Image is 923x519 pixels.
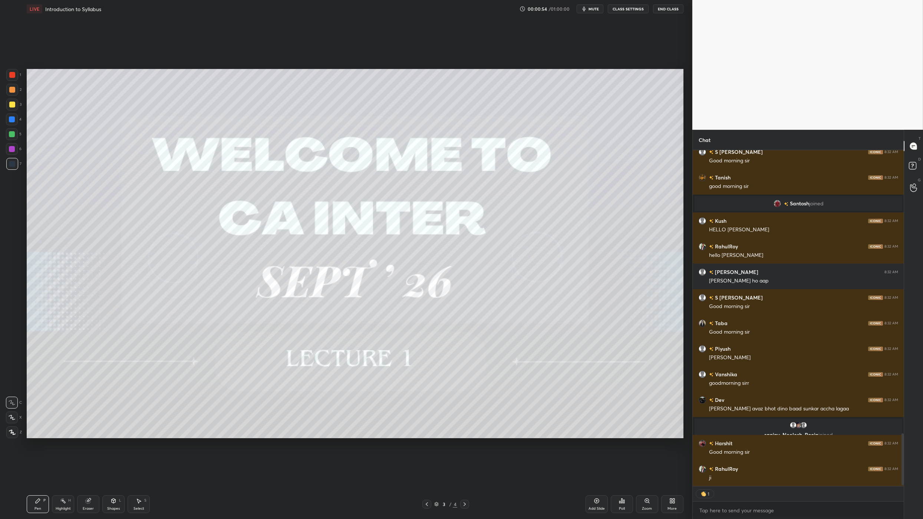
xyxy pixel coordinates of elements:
div: Good morning sir [709,157,898,165]
img: 3 [699,440,706,447]
div: Zoom [642,507,652,510]
img: default.png [699,371,706,378]
img: df0255e7a91d462bba73da8c2d80ef16.jpg [699,243,706,250]
div: 8:32 AM [884,441,898,446]
div: Shapes [107,507,120,510]
p: Chat [693,130,716,150]
div: [PERSON_NAME] avaz bhot dino baad sunkar accha lagaa [709,405,898,413]
img: df0255e7a91d462bba73da8c2d80ef16.jpg [699,465,706,473]
span: mute [589,6,599,11]
img: iconic-dark.1390631f.png [868,219,883,223]
div: 4 [6,113,22,125]
div: Good morning sir [709,303,898,310]
div: [PERSON_NAME] ho aap [709,277,898,285]
div: Select [133,507,144,510]
h6: [PERSON_NAME] [713,268,758,276]
img: no-rating-badge.077c3623.svg [709,373,713,377]
img: iconic-dark.1390631f.png [868,467,883,471]
div: Good morning sir [709,449,898,456]
h6: Piyush [713,345,731,353]
div: Good morning sir [709,328,898,336]
img: iconic-dark.1390631f.png [868,175,883,180]
img: iconic-dark.1390631f.png [868,372,883,377]
div: 8:32 AM [884,467,898,471]
img: default.png [699,345,706,353]
img: iconic-dark.1390631f.png [868,244,883,249]
div: 2 [6,84,22,96]
img: clapping_hands.png [700,490,707,497]
img: default.png [800,422,807,429]
img: no-rating-badge.077c3623.svg [709,296,713,300]
img: no-rating-badge.077c3623.svg [709,150,713,154]
div: Highlight [56,507,71,510]
div: Poll [619,507,625,510]
img: no-rating-badge.077c3623.svg [709,442,713,446]
div: 8:32 AM [884,321,898,325]
div: More [667,507,677,510]
img: 9e793ab6f7fe440b9e6a95e3c07347fb.99683906_3 [795,422,802,429]
h6: Vanshika [713,370,737,378]
img: no-rating-badge.077c3623.svg [709,347,713,351]
img: iconic-dark.1390631f.png [868,441,883,446]
img: iconic-dark.1390631f.png [868,150,883,154]
p: G [918,177,921,183]
h6: S [PERSON_NAME] [713,148,763,156]
img: no-rating-badge.077c3623.svg [709,321,713,325]
img: no-rating-badge.077c3623.svg [709,245,713,249]
button: mute [577,4,603,13]
img: iconic-dark.1390631f.png [868,321,883,325]
img: default.png [699,294,706,301]
h6: Kush [713,217,726,225]
img: no-rating-badge.077c3623.svg [709,219,713,223]
div: LIVE [27,4,42,13]
div: 8:32 AM [884,295,898,300]
h6: Taba [713,319,728,327]
div: X [6,411,22,423]
div: Z [6,426,22,438]
div: / [449,502,451,506]
span: Santosh [790,201,809,206]
img: a99e5da843404c039fddecc69d71fac8.jpg [699,320,706,327]
div: Pen [34,507,41,510]
button: End Class [653,4,683,13]
img: default.png [699,148,706,156]
div: 5 [6,128,22,140]
div: P [43,499,46,502]
div: C [6,397,22,409]
button: CLASS SETTINGS [608,4,649,13]
div: 8:32 AM [884,175,898,180]
span: joined [818,431,833,438]
div: Add Slide [589,507,605,510]
div: 8:32 AM [884,270,898,274]
h6: RahulRoy [713,242,738,250]
span: joined [809,201,823,206]
img: no-rating-badge.077c3623.svg [709,176,713,180]
div: 8:32 AM [884,372,898,377]
div: 6 [6,143,22,155]
div: 8:32 AM [884,398,898,402]
div: S [144,499,146,502]
h6: Dev [713,396,724,404]
div: goodmorning sirr [709,380,898,387]
div: 8:32 AM [884,244,898,249]
div: 1 [707,491,710,497]
div: 7 [6,158,22,170]
h6: Harshit [713,439,732,447]
h6: S [PERSON_NAME] [713,294,763,301]
img: b40ba39a90b745119ed2a02c8e2e0ab4.jpg [773,200,781,207]
img: 56634a61144c434c8c362da269a3e536.jpg [699,396,706,404]
h4: Introduction to Syllabus [45,6,101,13]
div: good morning sir [709,183,898,190]
div: 8:32 AM [884,347,898,351]
img: iconic-dark.1390631f.png [868,347,883,351]
div: H [68,499,71,502]
div: 8:32 AM [884,150,898,154]
p: D [918,156,921,162]
div: ji [709,474,898,482]
img: no-rating-badge.077c3623.svg [709,398,713,402]
div: [PERSON_NAME] [709,354,898,361]
div: Eraser [83,507,94,510]
div: 1 [6,69,21,81]
p: sanjay, Neelesh, Pooja [699,432,898,438]
img: default.png [790,422,797,429]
